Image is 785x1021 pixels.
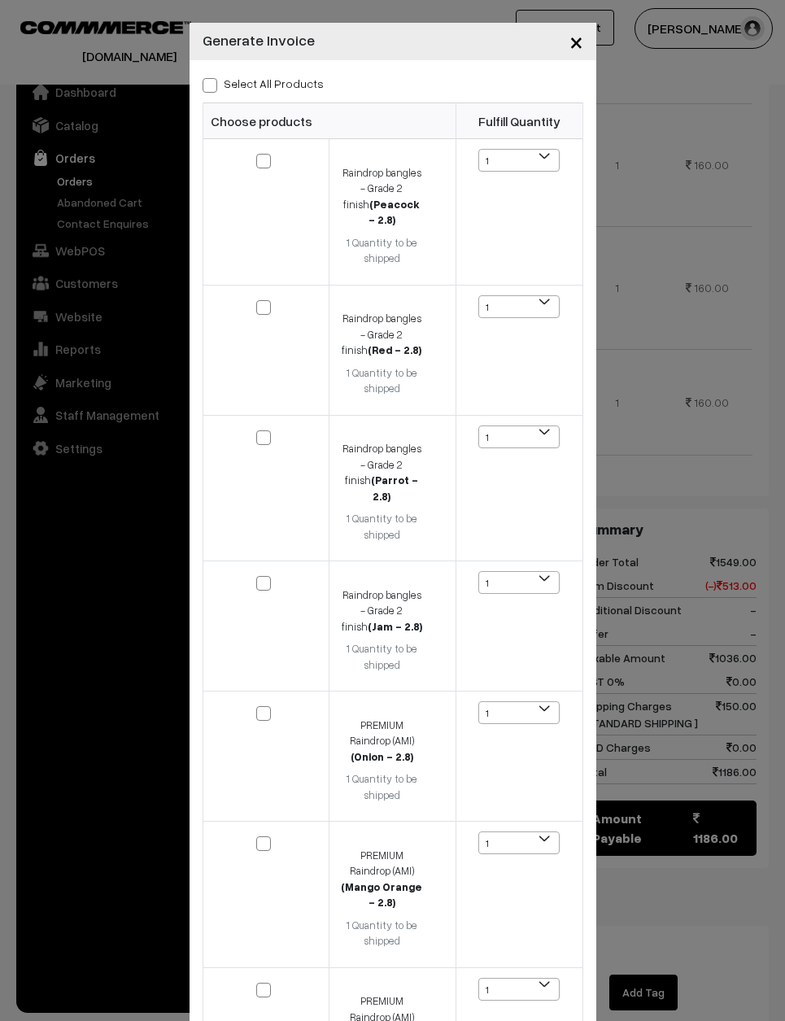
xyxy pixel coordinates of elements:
span: 1 [479,702,559,725]
span: 1 [478,425,560,448]
span: 1 [479,150,559,172]
strong: (Red - 2.8) [368,343,421,356]
th: Choose products [203,103,456,139]
label: Select all Products [203,75,324,92]
div: Raindrop bangles - Grade 2 finish [339,587,424,635]
span: 1 [479,296,559,319]
span: 1 [479,832,559,855]
strong: (Jam - 2.8) [368,620,422,633]
th: Fulfill Quantity [456,103,582,139]
div: 1 Quantity to be shipped [339,918,424,949]
div: 1 Quantity to be shipped [339,365,424,397]
strong: (Onion - 2.8) [351,750,413,763]
div: PREMIUM Raindrop (AMI) [339,718,424,766]
div: Raindrop bangles - Grade 2 finish [339,165,424,229]
span: 1 [478,831,560,854]
h4: Generate Invoice [203,29,315,51]
div: Raindrop bangles - Grade 2 finish [339,441,424,504]
span: 1 [478,295,560,318]
strong: (Parrot - 2.8) [371,473,418,503]
span: 1 [478,149,560,172]
span: 1 [478,701,560,724]
div: 1 Quantity to be shipped [339,641,424,673]
div: Raindrop bangles - Grade 2 finish [339,311,424,359]
span: 1 [478,978,560,1001]
strong: (Peacock - 2.8) [369,198,421,227]
span: 1 [479,426,559,449]
span: × [569,26,583,56]
span: 1 [479,979,559,1001]
strong: (Mango Orange - 2.8) [341,880,422,910]
div: PREMIUM Raindrop (AMI) [339,848,424,911]
div: 1 Quantity to be shipped [339,511,424,543]
button: Close [556,16,596,67]
div: 1 Quantity to be shipped [339,235,424,267]
span: 1 [479,572,559,595]
span: 1 [478,571,560,594]
div: 1 Quantity to be shipped [339,771,424,803]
